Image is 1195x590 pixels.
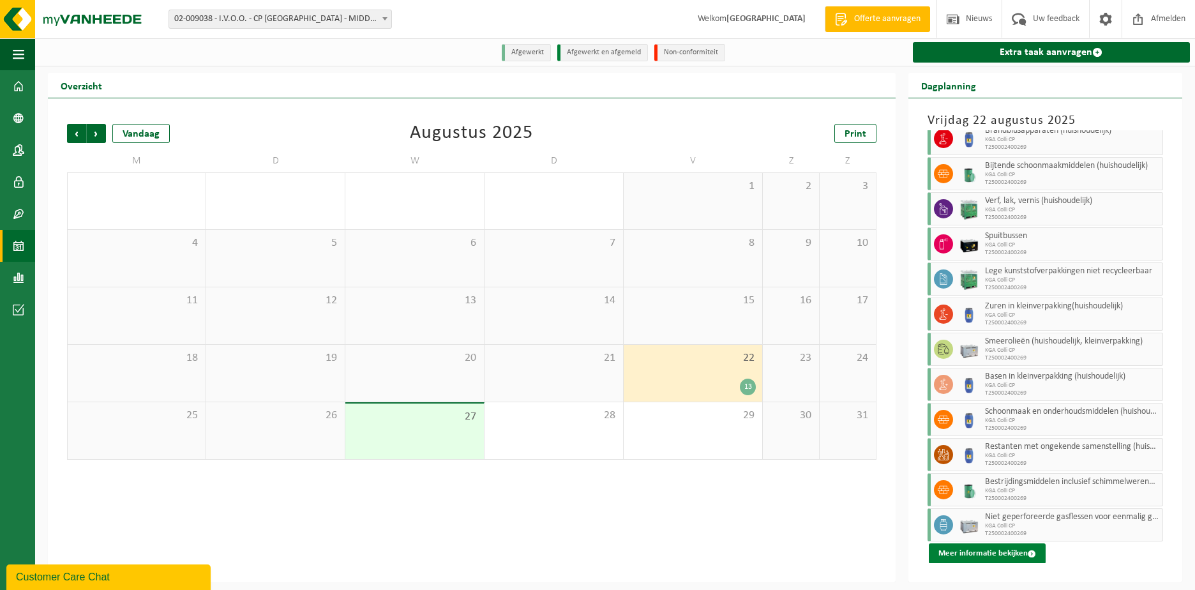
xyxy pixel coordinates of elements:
span: T250002400269 [985,495,1159,503]
span: 18 [74,351,199,365]
td: D [206,149,345,172]
span: 31 [826,409,869,423]
a: Extra taak aanvragen [913,42,1190,63]
span: T250002400269 [985,214,1159,222]
img: PB-OT-0120-HPE-00-02 [959,375,979,394]
img: PB-HB-1400-HPE-GN-11 [959,199,979,220]
td: D [485,149,624,172]
span: 8 [630,236,756,250]
span: KGA Colli CP [985,417,1159,425]
img: PB-HB-1400-HPE-GN-11 [959,269,979,290]
span: Niet geperforeerde gasflessen voor eenmalig gebruik (huishoudelijk) [985,512,1159,522]
span: 13 [352,294,477,308]
span: T250002400269 [985,179,1159,186]
button: Meer informatie bekijken [929,543,1046,564]
span: 3 [826,179,869,193]
span: T250002400269 [985,354,1159,362]
span: 15 [630,294,756,308]
span: Schoonmaak en onderhoudsmiddelen (huishoudelijk) [985,407,1159,417]
td: Z [820,149,876,172]
span: 2 [769,179,813,193]
a: Print [834,124,876,143]
span: 6 [352,236,477,250]
img: PB-LB-0680-HPE-GY-11 [959,340,979,359]
span: KGA Colli CP [985,382,1159,390]
span: T250002400269 [985,425,1159,432]
img: PB-OT-0120-HPE-00-02 [959,129,979,148]
td: W [345,149,485,172]
span: Restanten met ongekende samenstelling (huishoudelijk) [985,442,1159,452]
li: Afgewerkt en afgemeld [557,44,648,61]
span: T250002400269 [985,284,1159,292]
img: PB-OT-0120-HPE-00-02 [959,410,979,429]
td: Z [763,149,820,172]
span: KGA Colli CP [985,312,1159,319]
img: PB-OT-0120-HPE-00-02 [959,445,979,464]
span: 21 [491,351,617,365]
img: PB-LB-0680-HPE-BK-11 [959,234,979,253]
span: Print [845,129,866,139]
span: KGA Colli CP [985,452,1159,460]
span: 26 [213,409,338,423]
span: Zuren in kleinverpakking(huishoudelijk) [985,301,1159,312]
span: 7 [491,236,617,250]
span: KGA Colli CP [985,241,1159,249]
span: KGA Colli CP [985,487,1159,495]
h2: Dagplanning [908,73,989,98]
span: 23 [769,351,813,365]
li: Afgewerkt [502,44,551,61]
span: 22 [630,351,756,365]
span: 30 [769,409,813,423]
span: Brandblusapparaten (huishoudelijk) [985,126,1159,136]
img: PB-OT-0200-MET-00-02 [959,480,979,499]
span: KGA Colli CP [985,522,1159,530]
span: KGA Colli CP [985,276,1159,284]
span: Spuitbussen [985,231,1159,241]
iframe: chat widget [6,562,213,590]
li: Non-conformiteit [654,44,725,61]
span: 10 [826,236,869,250]
a: Offerte aanvragen [825,6,930,32]
span: 24 [826,351,869,365]
span: 1 [630,179,756,193]
span: KGA Colli CP [985,206,1159,214]
img: PB-OT-0120-HPE-00-02 [959,305,979,324]
span: KGA Colli CP [985,347,1159,354]
span: 17 [826,294,869,308]
span: 5 [213,236,338,250]
span: T250002400269 [985,249,1159,257]
span: 9 [769,236,813,250]
span: T250002400269 [985,390,1159,397]
span: 19 [213,351,338,365]
span: Vorige [67,124,86,143]
span: 27 [352,410,477,424]
span: T250002400269 [985,460,1159,467]
span: 29 [630,409,756,423]
span: 02-009038 - I.V.O.O. - CP MIDDELKERKE - MIDDELKERKE [169,10,391,28]
span: KGA Colli CP [985,136,1159,144]
span: Bijtende schoonmaakmiddelen (huishoudelijk) [985,161,1159,171]
div: 13 [740,379,756,395]
span: 25 [74,409,199,423]
span: Verf, lak, vernis (huishoudelijk) [985,196,1159,206]
span: 4 [74,236,199,250]
td: V [624,149,763,172]
strong: [GEOGRAPHIC_DATA] [726,14,806,24]
span: KGA Colli CP [985,171,1159,179]
span: Bestrijdingsmiddelen inclusief schimmelwerende beschermingsmiddelen (huishoudelijk) [985,477,1159,487]
span: T250002400269 [985,319,1159,327]
td: M [67,149,206,172]
h2: Overzicht [48,73,115,98]
span: T250002400269 [985,530,1159,538]
div: Augustus 2025 [410,124,533,143]
span: Offerte aanvragen [851,13,924,26]
span: 20 [352,351,477,365]
div: Vandaag [112,124,170,143]
span: 12 [213,294,338,308]
img: PB-LB-0680-HPE-GY-11 [959,515,979,534]
span: 02-009038 - I.V.O.O. - CP MIDDELKERKE - MIDDELKERKE [169,10,392,29]
span: 11 [74,294,199,308]
span: Lege kunststofverpakkingen niet recycleerbaar [985,266,1159,276]
span: Smeerolieën (huishoudelijk, kleinverpakking) [985,337,1159,347]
